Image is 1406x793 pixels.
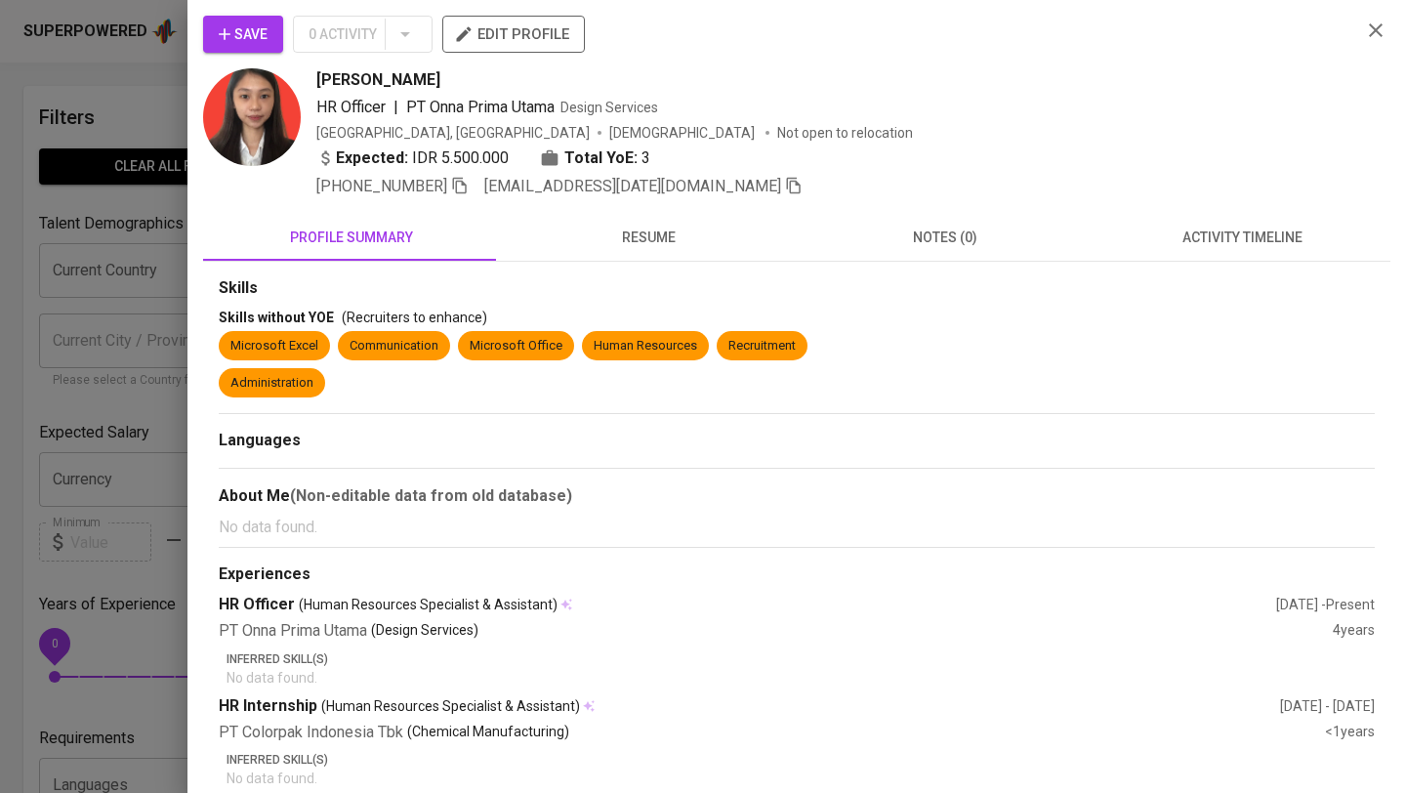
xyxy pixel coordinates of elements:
div: HR Internship [219,695,1280,718]
span: [DEMOGRAPHIC_DATA] [609,123,758,143]
div: Communication [350,337,438,355]
div: [DATE] - Present [1276,595,1375,614]
a: edit profile [442,25,585,41]
span: [PHONE_NUMBER] [316,177,447,195]
span: edit profile [458,21,569,47]
img: 8c3fc063adadbc62bfb70ffdf5dd25dd.jpeg [203,68,301,166]
div: Skills [219,277,1375,300]
div: IDR 5.500.000 [316,146,509,170]
p: Not open to relocation [777,123,913,143]
div: PT Onna Prima Utama [219,620,1333,643]
span: (Recruiters to enhance) [342,310,487,325]
div: Administration [230,374,313,393]
span: (Human Resources Specialist & Assistant) [299,595,558,614]
div: Languages [219,430,1375,452]
span: Save [219,22,268,47]
b: Expected: [336,146,408,170]
div: Experiences [219,563,1375,586]
button: Save [203,16,283,53]
div: Human Resources [594,337,697,355]
p: (Design Services) [371,620,478,643]
b: (Non-editable data from old database) [290,486,572,505]
div: Microsoft Office [470,337,562,355]
div: <1 years [1325,722,1375,744]
span: | [393,96,398,119]
div: [DATE] - [DATE] [1280,696,1375,716]
p: Inferred Skill(s) [227,650,1375,668]
span: 3 [641,146,650,170]
span: activity timeline [1105,226,1379,250]
p: (Chemical Manufacturing) [407,722,569,744]
span: HR Officer [316,98,386,116]
button: edit profile [442,16,585,53]
b: Total YoE: [564,146,638,170]
div: Recruitment [728,337,796,355]
div: 4 years [1333,620,1375,643]
p: No data found. [219,516,1375,539]
div: Microsoft Excel [230,337,318,355]
div: PT Colorpak Indonesia Tbk [219,722,1325,744]
span: resume [512,226,785,250]
span: [PERSON_NAME] [316,68,440,92]
p: No data found. [227,668,1375,688]
div: HR Officer [219,594,1276,616]
span: profile summary [215,226,488,250]
span: Design Services [560,100,658,115]
span: Skills without YOE [219,310,334,325]
span: [EMAIL_ADDRESS][DATE][DOMAIN_NAME] [484,177,781,195]
span: notes (0) [808,226,1082,250]
p: No data found. [227,769,1375,788]
span: PT Onna Prima Utama [406,98,555,116]
div: About Me [219,484,1375,508]
p: Inferred Skill(s) [227,751,1375,769]
div: [GEOGRAPHIC_DATA], [GEOGRAPHIC_DATA] [316,123,590,143]
span: (Human Resources Specialist & Assistant) [321,696,580,716]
